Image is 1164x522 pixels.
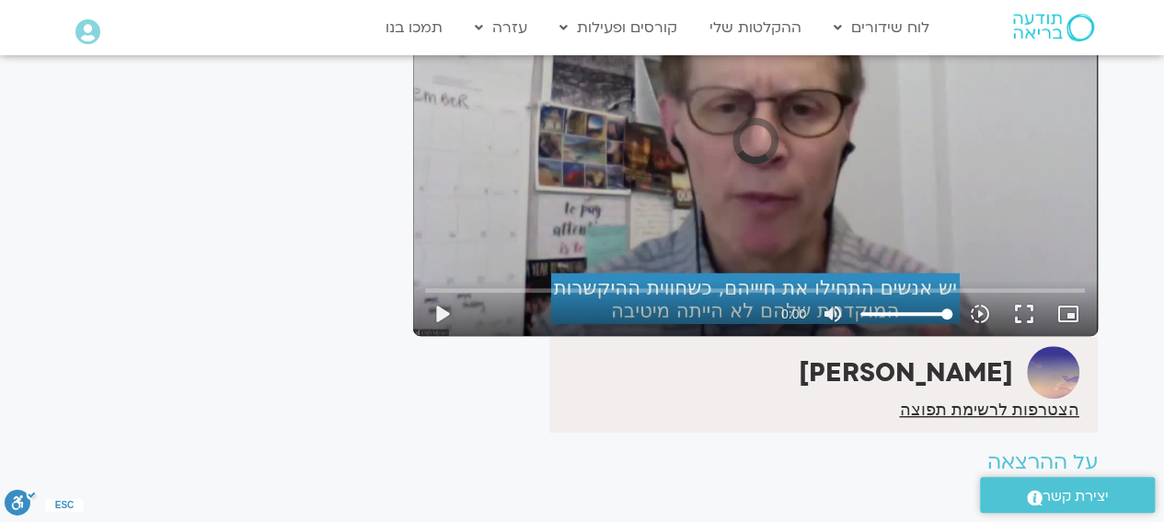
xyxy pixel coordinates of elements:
[824,10,939,45] a: לוח שידורים
[980,477,1155,513] a: יצירת קשר
[376,10,452,45] a: תמכו בנו
[466,10,536,45] a: עזרה
[700,10,811,45] a: ההקלטות שלי
[1043,484,1109,509] span: יצירת קשר
[550,10,686,45] a: קורסים ופעילות
[1013,14,1094,41] img: תודעה בריאה
[1027,346,1079,399] img: טארה בראך
[799,355,1013,390] strong: [PERSON_NAME]
[413,451,1098,474] h2: על ההרצאה
[899,401,1078,418] a: הצטרפות לרשימת תפוצה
